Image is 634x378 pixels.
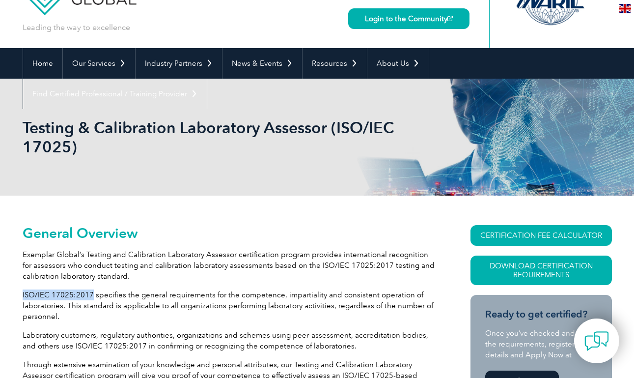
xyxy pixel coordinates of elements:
[63,48,135,79] a: Our Services
[23,118,400,156] h1: Testing & Calibration Laboratory Assessor (ISO/IEC 17025)
[485,308,597,320] h3: Ready to get certified?
[303,48,367,79] a: Resources
[470,256,612,285] a: Download Certification Requirements
[367,48,429,79] a: About Us
[23,22,130,33] p: Leading the way to excellence
[470,225,612,246] a: CERTIFICATION FEE CALCULATOR
[23,290,435,322] p: ISO/IEC 17025:2017 specifies the general requirements for the competence, impartiality and consis...
[348,8,469,29] a: Login to the Community
[23,249,435,282] p: Exemplar Global’s Testing and Calibration Laboratory Assessor certification program provides inte...
[23,225,435,241] h2: General Overview
[23,48,62,79] a: Home
[222,48,302,79] a: News & Events
[485,328,597,360] p: Once you’ve checked and met the requirements, register your details and Apply Now at
[136,48,222,79] a: Industry Partners
[23,79,207,109] a: Find Certified Professional / Training Provider
[619,4,631,13] img: en
[23,330,435,351] p: Laboratory customers, regulatory authorities, organizations and schemes using peer-assessment, ac...
[584,329,609,353] img: contact-chat.png
[447,16,453,21] img: open_square.png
